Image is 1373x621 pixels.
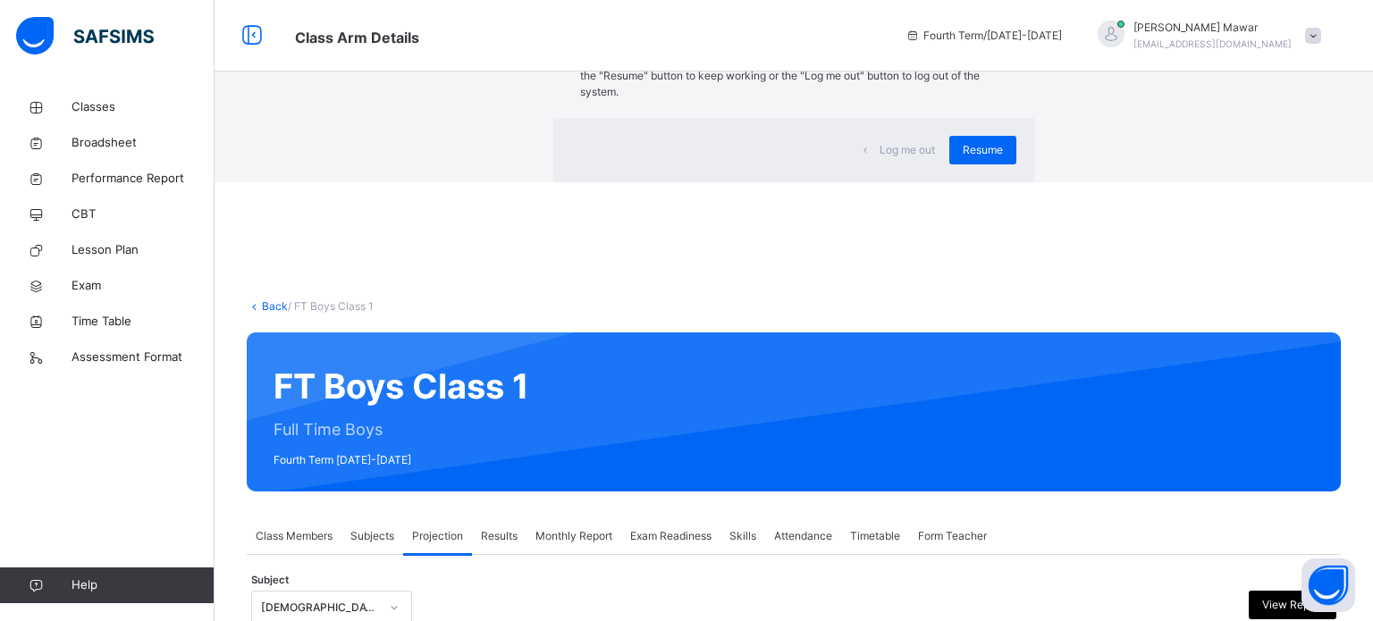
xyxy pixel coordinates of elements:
p: Due to inactivity you would be logged out to the system in the next , click the "Resume" button t... [580,52,1007,100]
div: Hafiz AbdullahMawar [1080,20,1330,52]
span: CBT [72,206,215,223]
span: Class Members [256,528,333,544]
span: Exam [72,277,215,295]
span: Classes [72,98,215,116]
span: [PERSON_NAME] Mawar [1133,20,1292,36]
span: Lesson Plan [72,241,215,259]
button: Open asap [1301,558,1355,612]
span: Exam Readiness [630,528,712,544]
span: Class Arm Details [295,29,419,46]
span: Attendance [774,528,832,544]
span: Performance Report [72,170,215,188]
span: Subjects [350,528,394,544]
span: session/term information [906,28,1062,44]
span: Subject [251,573,289,588]
span: Broadsheet [72,134,215,152]
img: safsims [16,17,154,55]
span: Form Teacher [918,528,987,544]
span: Assessment Format [72,348,215,366]
span: / FT Boys Class 1 [288,299,374,313]
span: Skills [729,528,756,544]
span: Time Table [72,313,215,331]
span: Results [481,528,518,544]
span: Help [72,576,214,594]
div: [DEMOGRAPHIC_DATA] Memorisation (008) [261,600,379,616]
span: Monthly Report [535,528,612,544]
span: Log me out [880,142,935,158]
a: Back [262,299,288,313]
span: [EMAIL_ADDRESS][DOMAIN_NAME] [1133,38,1292,49]
span: Timetable [850,528,900,544]
span: Resume [963,142,1003,158]
span: Projection [412,528,463,544]
span: View Report [1262,597,1323,613]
